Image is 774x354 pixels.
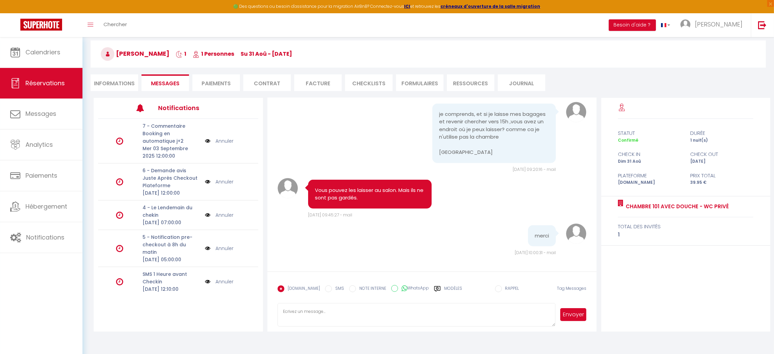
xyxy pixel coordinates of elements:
span: Messages [25,109,56,118]
label: SMS [332,285,344,293]
a: Annuler [215,178,233,185]
a: Annuler [215,137,233,145]
div: check out [686,150,758,158]
button: Envoyer [560,308,586,321]
label: WhatsApp [398,285,429,293]
span: Réservations [25,79,65,87]
div: durée [686,129,758,137]
p: SMS 1 Heure avant Checkin [143,270,201,285]
div: statut [613,129,686,137]
span: Notifications [26,233,64,242]
span: Confirmé [618,137,638,143]
div: 39.95 € [686,179,758,186]
a: Annuler [215,211,233,219]
span: Chercher [103,21,127,28]
li: FORMULAIRES [396,74,443,91]
span: Analytics [25,140,53,149]
div: Dim 31 Aoû [613,158,686,165]
img: avatar.png [566,224,586,244]
li: Informations [91,74,138,91]
img: ... [680,19,691,30]
div: total des invités [618,223,753,231]
img: NO IMAGE [205,278,210,285]
span: 1 [176,50,186,58]
p: Mer 03 Septembre 2025 12:00:00 [143,145,201,160]
img: NO IMAGE [205,245,210,252]
a: chambre 101 avec douche - WC privé [623,202,729,211]
a: Annuler [215,278,233,285]
span: Paiements [25,171,57,180]
span: [PERSON_NAME] [695,20,742,29]
li: Paiements [192,74,240,91]
li: CHECKLISTS [345,74,393,91]
span: Messages [151,79,180,87]
li: Journal [498,74,545,91]
div: check in [613,150,686,158]
label: [DOMAIN_NAME] [284,285,320,293]
p: [DATE] 05:00:00 [143,256,201,263]
img: Super Booking [20,19,62,31]
li: Ressources [447,74,494,91]
div: [DATE] [686,158,758,165]
span: Hébergement [25,202,67,211]
p: 7 - Commentaire Booking en automatique j+2 [143,122,201,145]
span: Tag Messages [557,285,586,291]
li: Contrat [243,74,291,91]
span: [PERSON_NAME] [101,49,169,58]
a: ... [PERSON_NAME] [675,13,751,37]
pre: merci [535,232,549,240]
button: Open LiveChat chat widget [5,3,26,23]
p: [DATE] 12:10:00 [143,285,201,293]
img: NO IMAGE [205,137,210,145]
a: créneaux d'ouverture de la salle migration [440,3,540,9]
img: NO IMAGE [205,178,210,185]
p: [DATE] 12:00:00 [143,189,201,197]
a: ICI [404,3,410,9]
span: [DATE] 10:00:31 - mail [515,250,556,255]
li: Facture [294,74,342,91]
span: Calendriers [25,48,60,56]
div: 1 [618,231,753,239]
div: [DOMAIN_NAME] [613,179,686,186]
div: 1 nuit(s) [686,137,758,144]
p: 4 - Le Lendemain du chekin [143,204,201,219]
span: Su 31 Aoû - [DATE] [241,50,292,58]
a: Annuler [215,245,233,252]
img: avatar.png [278,178,298,198]
img: logout [758,21,767,29]
pre: Vous pouvez les laisser au salon. Mais ils ne sont pas gardés. [315,187,425,202]
button: Besoin d'aide ? [609,19,656,31]
img: NO IMAGE [205,211,210,219]
label: RAPPEL [502,285,519,293]
p: 6 - Demande avis Juste Après Checkout Plateforme [143,167,201,189]
div: Prix total [686,172,758,180]
label: NOTE INTERNE [356,285,386,293]
a: Chercher [98,13,132,37]
span: 1 Personnes [193,50,234,58]
label: Modèles [444,285,462,297]
pre: je comprends, et si je laisse mes bagages et revenir chercher vers 15h ,vous avez un endroit où j... [439,110,549,156]
div: Plateforme [613,172,686,180]
p: 5 - Notification pre-checkout à 8h du matin [143,233,201,256]
img: avatar.png [566,102,586,122]
span: [DATE] 09:20:16 - mail [513,166,556,172]
h3: Notifications [158,100,225,116]
span: [DATE] 09:45:27 - mail [308,212,352,218]
p: [DATE] 07:00:00 [143,219,201,226]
